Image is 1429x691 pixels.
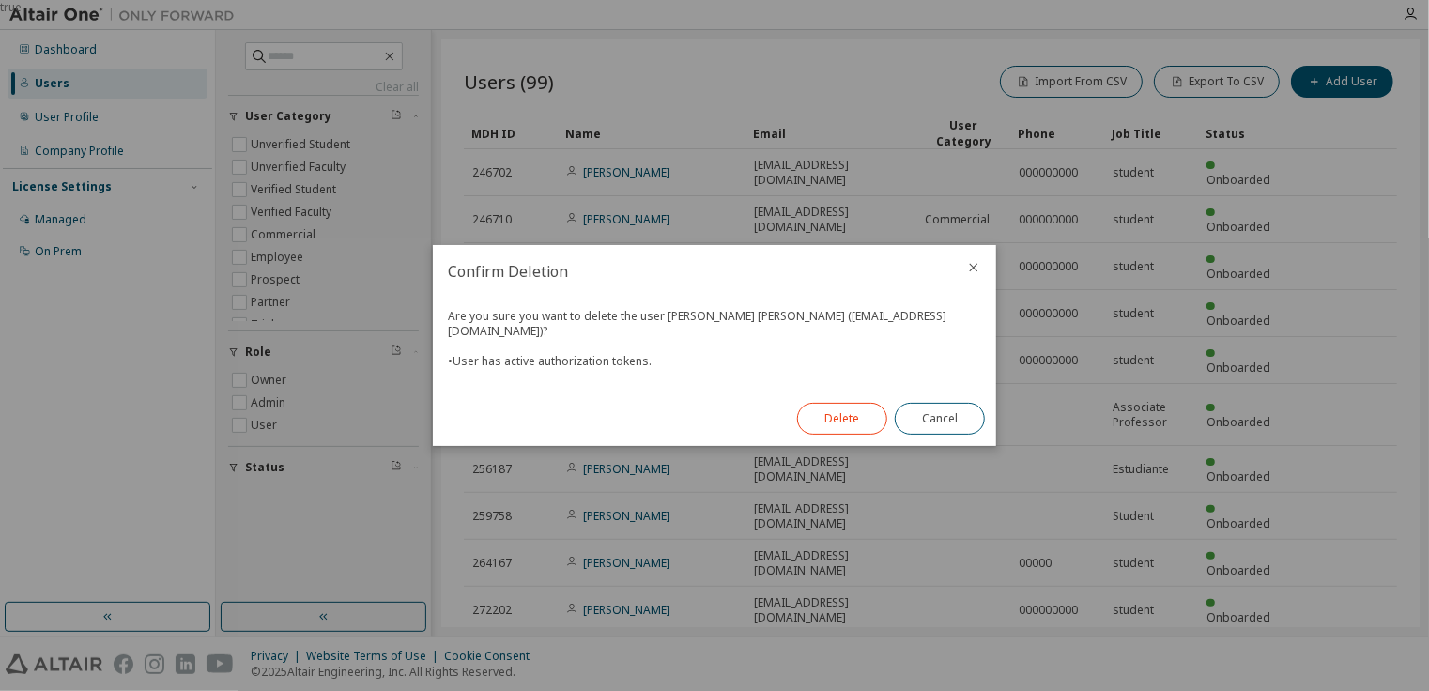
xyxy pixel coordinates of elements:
h2: Confirm Deletion [433,245,951,298]
div: • User has active authorization tokens. [448,354,974,369]
span: Are you sure you want to delete the user [PERSON_NAME] [PERSON_NAME] ([EMAIL_ADDRESS][DOMAIN_NAME])? [448,308,946,339]
button: close [966,260,981,275]
button: Delete [797,403,887,435]
button: Cancel [895,403,985,435]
